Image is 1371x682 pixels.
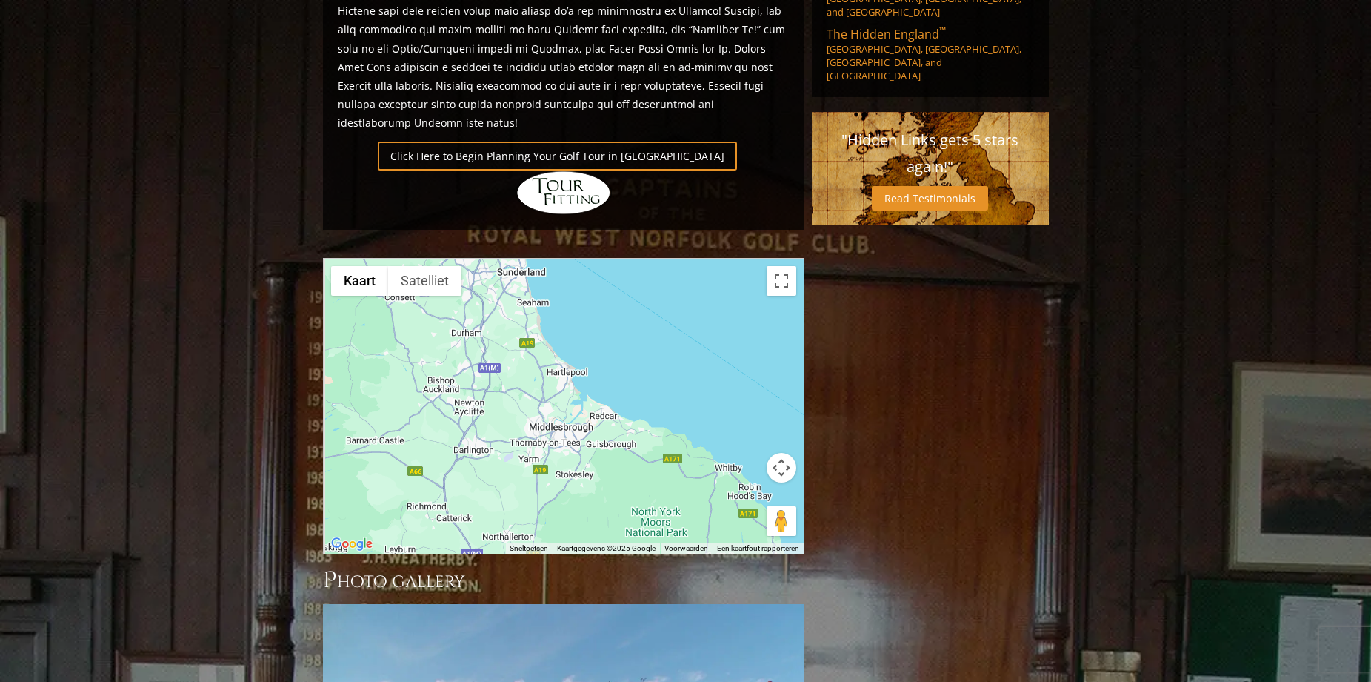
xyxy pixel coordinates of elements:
[827,26,1034,82] a: The Hidden England™[GEOGRAPHIC_DATA], [GEOGRAPHIC_DATA], [GEOGRAPHIC_DATA], and [GEOGRAPHIC_DATA]
[827,26,946,42] span: The Hidden England
[827,127,1034,180] p: "Hidden Links gets 5 stars again!"
[557,544,656,552] span: Kaartgegevens ©2025 Google
[323,566,804,595] h3: Photo Gallery
[388,266,461,296] button: Satellietbeelden tonen
[510,543,548,554] button: Sneltoetsen
[378,142,737,170] a: Click Here to Begin Planning Your Golf Tour in [GEOGRAPHIC_DATA]
[939,24,946,37] sup: ™
[664,544,708,552] a: Voorwaarden (wordt geopend in een nieuw tabblad)
[717,544,799,552] a: Een kaartfout rapporteren
[331,266,388,296] button: Stratenkaart tonen
[767,506,796,536] button: Sleep Pegman de kaart op om Street View te openen
[327,534,376,554] img: Google
[327,534,376,554] a: Dit gebied openen in Google Maps (er wordt een nieuw venster geopend)
[767,453,796,483] button: Bedieningsopties voor de kaartweergave
[872,186,988,211] a: Read Testimonials
[767,266,796,296] button: Weergave op volledig scherm aan- of uitzetten
[516,170,612,215] img: Hidden Links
